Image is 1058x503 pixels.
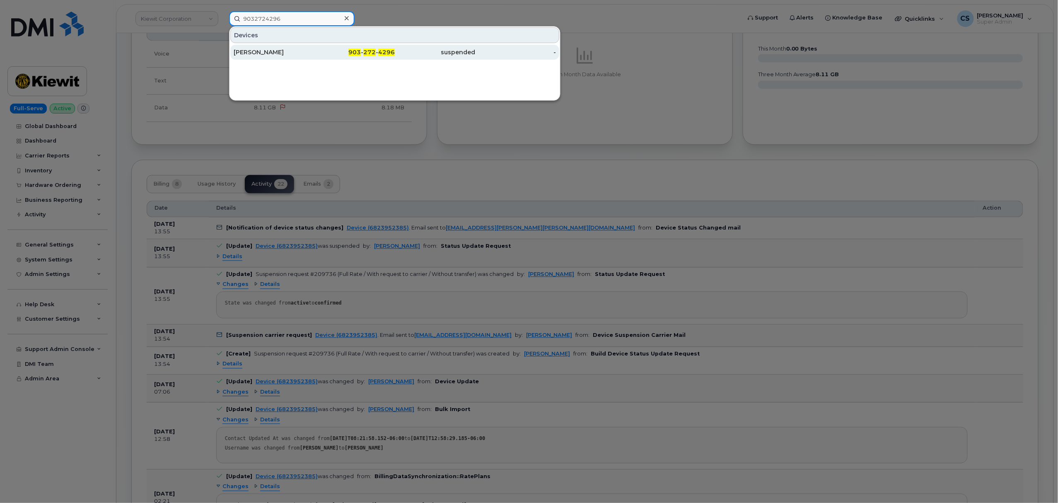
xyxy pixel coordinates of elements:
iframe: Messenger Launcher [1022,467,1052,497]
a: [PERSON_NAME]903-272-4296suspended- [230,45,559,60]
span: 272 [363,48,376,56]
div: suspended [395,48,476,56]
input: Find something... [229,11,355,26]
div: [PERSON_NAME] [234,48,314,56]
span: 903 [348,48,361,56]
div: - - [314,48,395,56]
div: Devices [230,27,559,43]
div: - [476,48,556,56]
span: 4296 [378,48,395,56]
